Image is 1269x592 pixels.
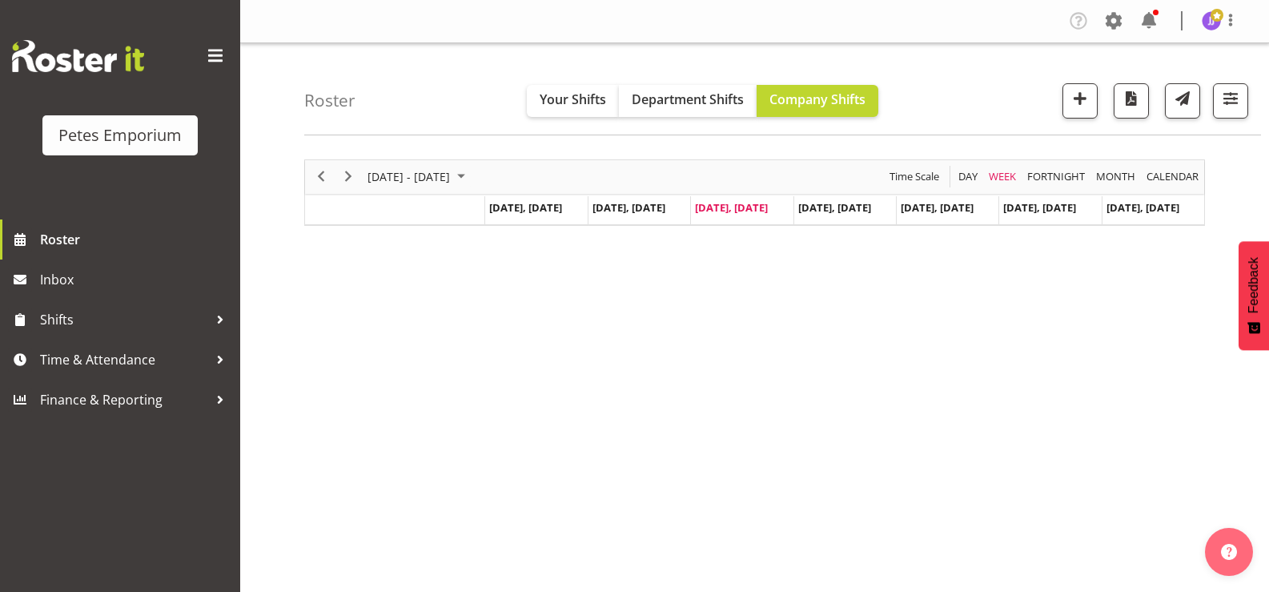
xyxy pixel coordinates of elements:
span: Week [987,167,1018,187]
span: [DATE], [DATE] [1003,200,1076,215]
span: [DATE], [DATE] [901,200,974,215]
span: Fortnight [1026,167,1086,187]
span: calendar [1145,167,1200,187]
span: Feedback [1247,257,1261,313]
div: next period [335,160,362,194]
button: Month [1144,167,1202,187]
span: [DATE], [DATE] [489,200,562,215]
button: October 2025 [365,167,472,187]
div: previous period [307,160,335,194]
span: Company Shifts [769,91,865,108]
span: [DATE], [DATE] [798,200,871,215]
button: Filter Shifts [1213,83,1248,119]
span: Inbox [40,268,232,292]
span: Your Shifts [540,91,606,108]
button: Next [338,167,359,187]
div: Timeline Week of October 1, 2025 [304,159,1205,226]
span: [DATE], [DATE] [695,200,768,215]
button: Time Scale [887,167,942,187]
span: Finance & Reporting [40,388,208,412]
div: Sep 29 - Oct 05, 2025 [362,160,475,194]
button: Send a list of all shifts for the selected filtered period to all rostered employees. [1165,83,1200,119]
img: Rosterit website logo [12,40,144,72]
div: Petes Emporium [58,123,182,147]
button: Company Shifts [757,85,878,117]
h4: Roster [304,91,355,110]
span: Roster [40,228,232,252]
span: Department Shifts [632,91,744,108]
button: Timeline Day [956,167,981,187]
button: Timeline Month [1094,167,1138,187]
img: janelle-jonkers702.jpg [1202,11,1221,30]
button: Your Shifts [527,85,619,117]
span: Month [1094,167,1137,187]
button: Timeline Week [986,167,1019,187]
button: Add a new shift [1062,83,1098,119]
span: [DATE], [DATE] [1106,200,1179,215]
span: Time & Attendance [40,348,208,372]
button: Fortnight [1025,167,1088,187]
span: Shifts [40,308,208,332]
span: Day [957,167,979,187]
span: [DATE] - [DATE] [366,167,452,187]
button: Previous [311,167,332,187]
span: Time Scale [888,167,941,187]
img: help-xxl-2.png [1221,544,1237,560]
button: Department Shifts [619,85,757,117]
button: Download a PDF of the roster according to the set date range. [1114,83,1149,119]
button: Feedback - Show survey [1239,241,1269,350]
span: [DATE], [DATE] [592,200,665,215]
